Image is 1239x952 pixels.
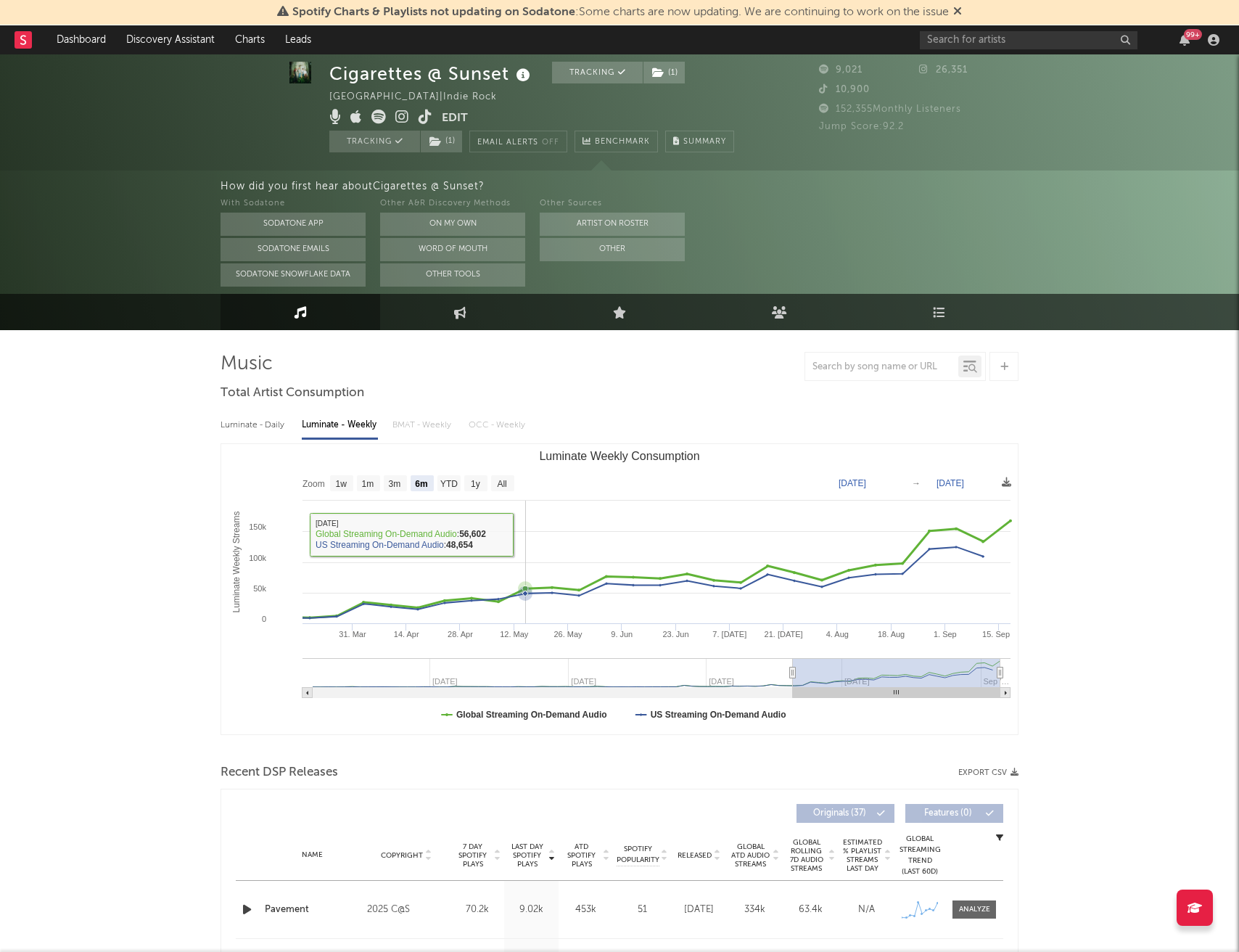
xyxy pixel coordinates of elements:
text: [DATE] [839,478,866,488]
text: 18. Aug [878,630,905,639]
span: Copyright [381,851,423,860]
text: Luminate Weekly Streams [231,512,242,613]
text: 50k [253,584,266,593]
text: 12. May [500,630,529,639]
button: Other Tools [380,263,525,287]
text: 0 [262,615,266,623]
em: Off [542,139,559,147]
span: Dismiss [953,7,962,18]
span: ( 1 ) [643,62,686,83]
button: Artist on Roster [540,213,685,236]
span: 10,900 [819,85,870,94]
button: Features(0) [905,804,1003,823]
a: Dashboard [46,25,116,54]
text: 26. May [553,630,583,639]
div: Pavement [265,903,360,917]
button: Originals(37) [796,804,894,823]
div: Name [265,850,360,861]
button: Other [540,238,685,261]
div: Global Streaming Trend (Last 60D) [898,834,942,877]
text: 7. [DATE] [712,630,746,639]
text: Luminate Weekly Consumption [539,450,699,462]
text: 15. Sep [982,630,1010,639]
button: 99+ [1180,34,1190,46]
button: Tracking [329,131,420,152]
text: 28. Apr [448,630,473,639]
span: Summary [683,138,726,146]
span: 152,355 Monthly Listeners [819,104,961,114]
text: 23. Jun [662,630,688,639]
a: Leads [275,25,321,54]
text: Zoom [302,479,325,489]
input: Search for artists [920,31,1137,49]
text: 9. Jun [611,630,633,639]
div: Cigarettes @ Sunset [329,62,534,86]
button: Edit [442,110,468,128]
div: 63.4k [786,903,835,917]
button: Export CSV [958,768,1018,777]
input: Search by song name or URL [805,361,958,373]
button: Tracking [552,62,643,83]
div: With Sodatone [221,195,366,213]
button: Email AlertsOff [469,131,567,152]
span: Total Artist Consumption [221,385,364,402]
text: 100k [249,554,266,562]
button: On My Own [380,213,525,236]
text: 3m [389,479,401,489]
text: 21. [DATE] [765,630,803,639]
text: → [912,478,921,488]
span: Spotify Popularity [617,844,659,866]
text: 14. Apr [394,630,419,639]
span: Global Rolling 7D Audio Streams [786,838,826,873]
text: 31. Mar [339,630,366,639]
svg: Luminate Weekly Consumption [221,444,1018,734]
span: Benchmark [595,134,650,151]
div: 99 + [1184,29,1202,40]
a: Charts [225,25,275,54]
div: 453k [562,903,609,917]
span: 7 Day Spotify Plays [453,842,492,869]
text: 1. Sep [934,630,957,639]
span: 9,021 [819,65,863,75]
div: Other Sources [540,195,685,213]
text: 150k [249,522,266,531]
text: US Streaming On-Demand Audio [651,710,786,720]
text: 6m [415,479,427,489]
span: Recent DSP Releases [221,764,338,781]
text: 1w [336,479,347,489]
text: All [497,479,506,489]
div: [GEOGRAPHIC_DATA] | Indie Rock [329,89,514,106]
div: N/A [842,903,891,917]
div: How did you first hear about Cigarettes @ Sunset ? [221,178,1239,195]
button: Sodatone Snowflake Data [221,263,366,287]
text: Sep '… [984,677,1010,686]
span: Originals ( 37 ) [806,809,873,818]
span: Released [678,851,712,860]
div: 70.2k [453,903,501,917]
text: [DATE] [937,478,964,488]
a: Benchmark [575,131,658,152]
span: ( 1 ) [420,131,463,152]
button: Word Of Mouth [380,238,525,261]
text: 4. Aug [826,630,849,639]
div: 51 [617,903,667,917]
span: Features ( 0 ) [915,809,981,818]
text: 1m [362,479,374,489]
a: Discovery Assistant [116,25,225,54]
span: Estimated % Playlist Streams Last Day [842,838,882,873]
div: Other A&R Discovery Methods [380,195,525,213]
span: Spotify Charts & Playlists not updating on Sodatone [292,7,575,18]
span: ATD Spotify Plays [562,842,601,869]
span: Last Day Spotify Plays [508,842,546,869]
button: (1) [421,131,462,152]
div: Luminate - Weekly [302,413,378,438]
text: Global Streaming On-Demand Audio [456,710,607,720]
text: 1y [471,479,480,489]
div: 334k [730,903,779,917]
span: 26,351 [919,65,968,75]
span: Global ATD Audio Streams [730,842,770,869]
span: : Some charts are now updating. We are continuing to work on the issue [292,7,949,18]
button: Summary [665,131,734,152]
button: (1) [643,62,685,83]
span: Jump Score: 92.2 [819,122,904,131]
